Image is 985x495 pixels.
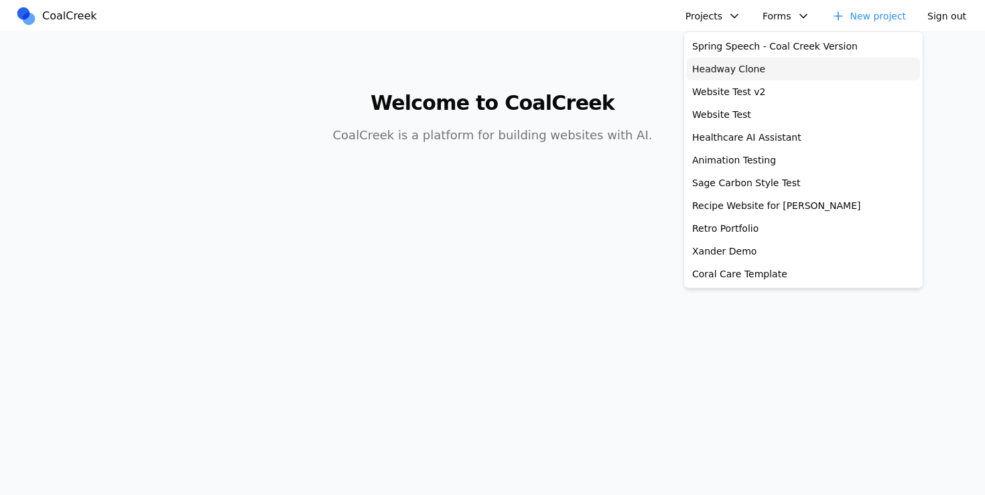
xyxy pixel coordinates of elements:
button: Forms [754,6,818,26]
a: Coral Care Template [687,263,920,285]
a: Spring Speech - Coal Creek Version [687,35,920,58]
a: Sage Carbon Style Test [687,171,920,194]
a: New project [824,6,915,26]
a: Retro Portfolio [687,217,920,240]
a: Recipe Website for [PERSON_NAME] [687,194,920,217]
div: Projects [683,31,923,289]
button: Sign out [919,6,974,26]
a: Headway Clone [687,58,920,80]
a: Xander Demo [687,240,920,263]
span: CoalCreek [42,8,97,24]
a: Animation Testing [687,149,920,171]
a: CoalCreek [15,6,103,26]
a: test [687,285,920,308]
p: CoalCreek is a platform for building websites with AI. [235,126,750,145]
a: Healthcare AI Assistant [687,126,920,149]
a: Website Test v2 [687,80,920,103]
button: Projects [677,6,749,26]
a: Website Test [687,103,920,126]
h1: Welcome to CoalCreek [235,91,750,115]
